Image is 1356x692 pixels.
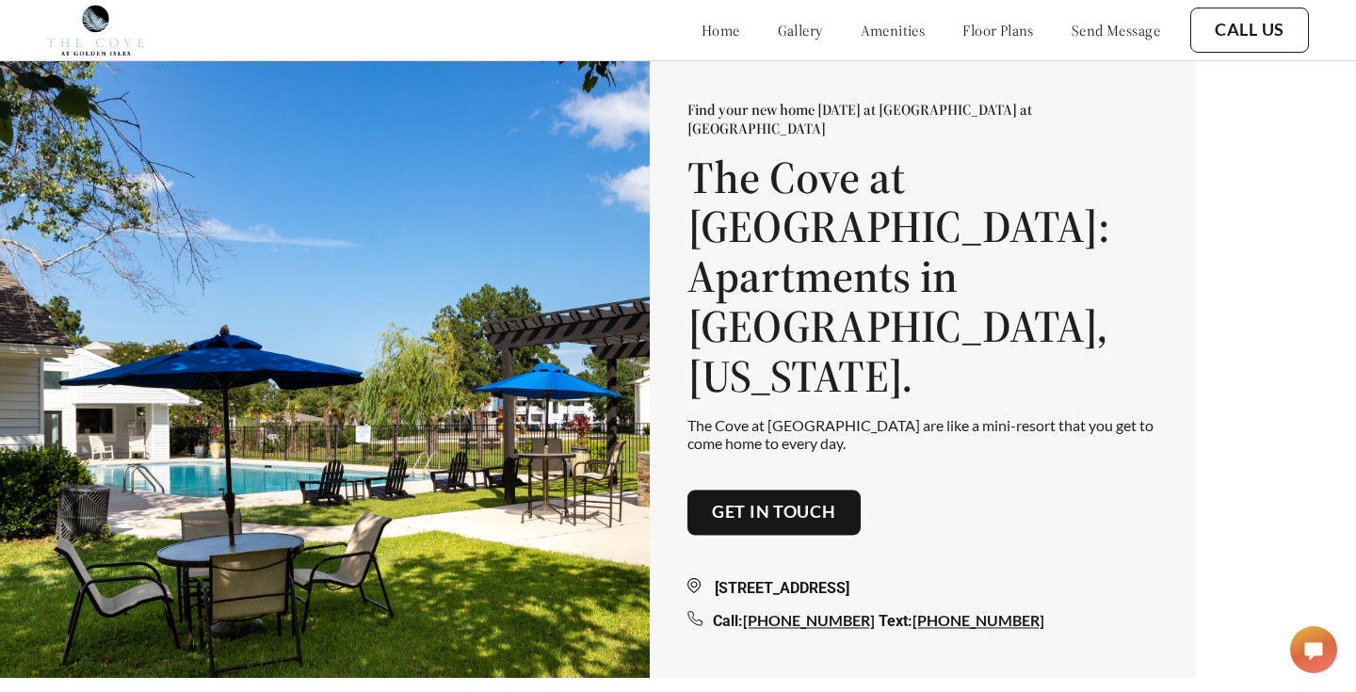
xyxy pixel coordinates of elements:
p: Find your new home [DATE] at [GEOGRAPHIC_DATA] at [GEOGRAPHIC_DATA] [687,100,1158,137]
a: Get in touch [712,503,836,523]
a: gallery [778,21,823,40]
a: amenities [861,21,926,40]
span: Text: [879,612,912,630]
a: Call Us [1215,20,1284,40]
a: [PHONE_NUMBER] [743,611,875,629]
button: Call Us [1190,8,1309,53]
button: Get in touch [687,491,861,536]
a: send message [1072,21,1160,40]
a: [PHONE_NUMBER] [912,611,1044,629]
span: Call: [713,612,743,630]
p: The Cove at [GEOGRAPHIC_DATA] are like a mini-resort that you get to come home to every day. [687,416,1158,452]
div: [STREET_ADDRESS] [687,577,1158,600]
h1: The Cove at [GEOGRAPHIC_DATA]: Apartments in [GEOGRAPHIC_DATA], [US_STATE]. [687,153,1158,401]
a: floor plans [962,21,1034,40]
a: home [702,21,740,40]
img: cove_at_golden_isles_logo.png [47,5,144,56]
